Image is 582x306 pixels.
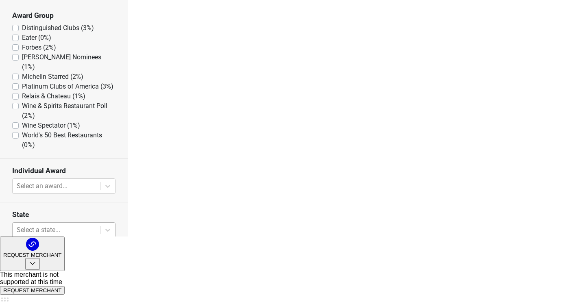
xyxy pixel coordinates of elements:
[22,33,51,43] label: Eater (0%)
[22,72,83,82] label: Michelin Starred (2%)
[22,91,85,101] label: Relais & Chateau (1%)
[12,167,116,175] h3: Individual Award
[22,52,116,72] label: [PERSON_NAME] Nominees (1%)
[12,211,116,219] h3: State
[12,11,116,20] h3: Award Group
[22,82,113,91] label: Platinum Clubs of America (3%)
[22,121,80,130] label: Wine Spectator (1%)
[22,101,116,121] label: Wine & Spirits Restaurant Poll (2%)
[22,23,94,33] label: Distinguished Clubs (3%)
[22,130,116,150] label: World's 50 Best Restaurants (0%)
[22,43,56,52] label: Forbes (2%)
